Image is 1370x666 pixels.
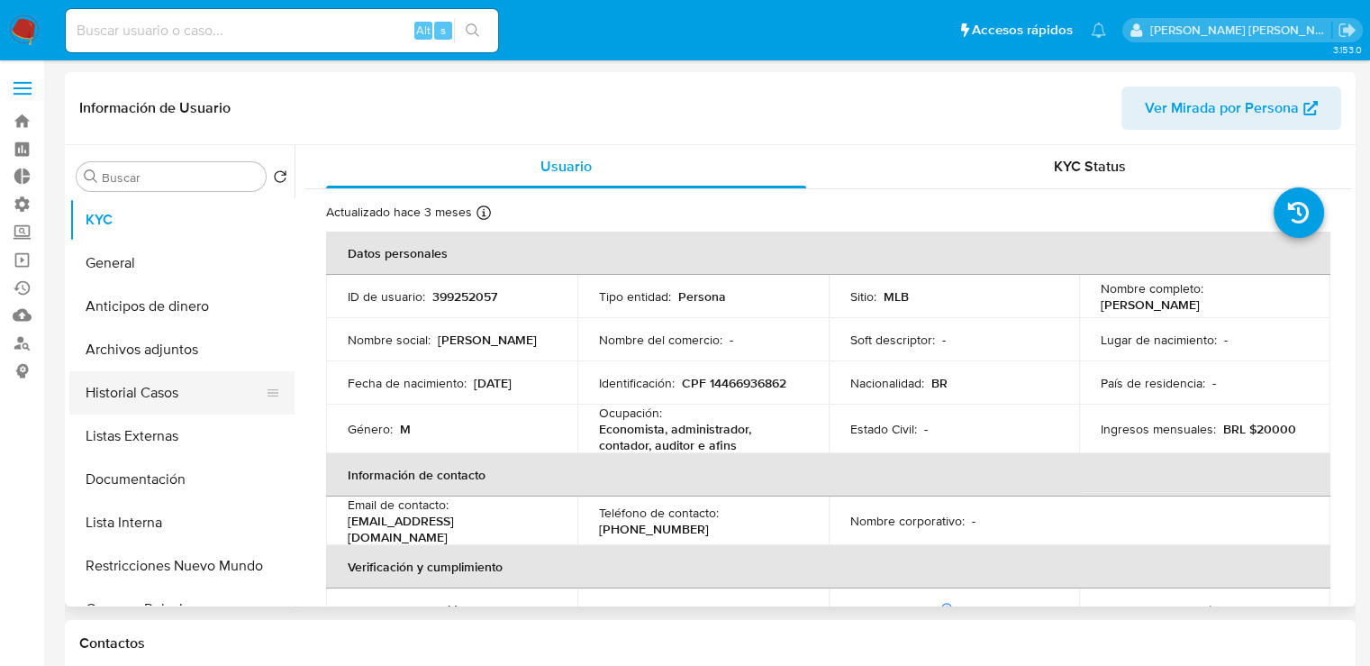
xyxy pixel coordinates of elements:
[1101,421,1216,437] p: Ingresos mensuales :
[348,421,393,437] p: Género :
[850,332,935,348] p: Soft descriptor :
[102,169,259,186] input: Buscar
[348,375,467,391] p: Fecha de nacimiento :
[69,458,295,501] button: Documentación
[599,288,671,305] p: Tipo entidad :
[1121,87,1341,130] button: Ver Mirada por Persona
[1223,421,1296,437] p: BRL $20000
[599,505,719,521] p: Teléfono de contacto :
[348,288,425,305] p: ID de usuario :
[599,375,675,391] p: Identificación :
[400,421,411,437] p: M
[440,22,446,39] span: s
[432,288,497,305] p: 399252057
[884,288,909,305] p: MLB
[1255,602,1258,618] p: -
[599,521,709,537] p: [PHONE_NUMBER]
[326,204,472,221] p: Actualizado hace 3 meses
[599,421,800,453] p: Economista, administrador, contador, auditor e afins
[1091,23,1106,38] a: Notificaciones
[454,18,491,43] button: search-icon
[69,285,295,328] button: Anticipos de dinero
[924,421,928,437] p: -
[348,497,449,513] p: Email de contacto :
[348,513,549,545] p: [EMAIL_ADDRESS][DOMAIN_NAME]
[850,602,956,618] p: PEP confirmado :
[1054,156,1126,177] span: KYC Status
[69,501,295,544] button: Lista Interna
[599,405,662,421] p: Ocupación :
[430,602,472,618] p: verified
[1101,602,1248,618] p: Tipo de Confirmación PEP :
[599,332,722,348] p: Nombre del comercio :
[416,22,431,39] span: Alt
[273,169,287,189] button: Volver al orden por defecto
[79,634,1341,652] h1: Contactos
[1224,332,1228,348] p: -
[348,332,431,348] p: Nombre social :
[1101,375,1205,391] p: País de residencia :
[474,375,512,391] p: [DATE]
[678,288,726,305] p: Persona
[84,169,98,184] button: Buscar
[1212,375,1216,391] p: -
[695,602,699,618] p: -
[972,513,975,529] p: -
[69,415,295,458] button: Listas Externas
[942,332,946,348] p: -
[326,453,1330,497] th: Información de contacto
[69,198,295,242] button: KYC
[326,545,1330,588] th: Verificación y cumplimiento
[850,421,917,437] p: Estado Civil :
[1101,297,1200,313] p: [PERSON_NAME]
[850,513,965,529] p: Nombre corporativo :
[1145,87,1299,130] span: Ver Mirada por Persona
[972,21,1073,40] span: Accesos rápidos
[599,602,688,618] p: Sujeto obligado :
[1101,332,1217,348] p: Lugar de nacimiento :
[79,99,231,117] h1: Información de Usuario
[438,332,537,348] p: [PERSON_NAME]
[1101,280,1203,297] p: Nombre completo :
[730,332,733,348] p: -
[963,602,979,618] p: No
[348,602,422,618] p: Nivel de KYC :
[1150,22,1332,39] p: marianela.tarsia@mercadolibre.com
[540,156,592,177] span: Usuario
[850,375,924,391] p: Nacionalidad :
[850,288,876,305] p: Sitio :
[682,375,786,391] p: CPF 14466936862
[69,371,280,415] button: Historial Casos
[66,19,498,42] input: Buscar usuario o caso...
[69,544,295,588] button: Restricciones Nuevo Mundo
[1338,21,1356,40] a: Salir
[69,328,295,371] button: Archivos adjuntos
[326,232,1330,275] th: Datos personales
[69,242,295,285] button: General
[931,375,948,391] p: BR
[69,588,295,631] button: Cruces y Relaciones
